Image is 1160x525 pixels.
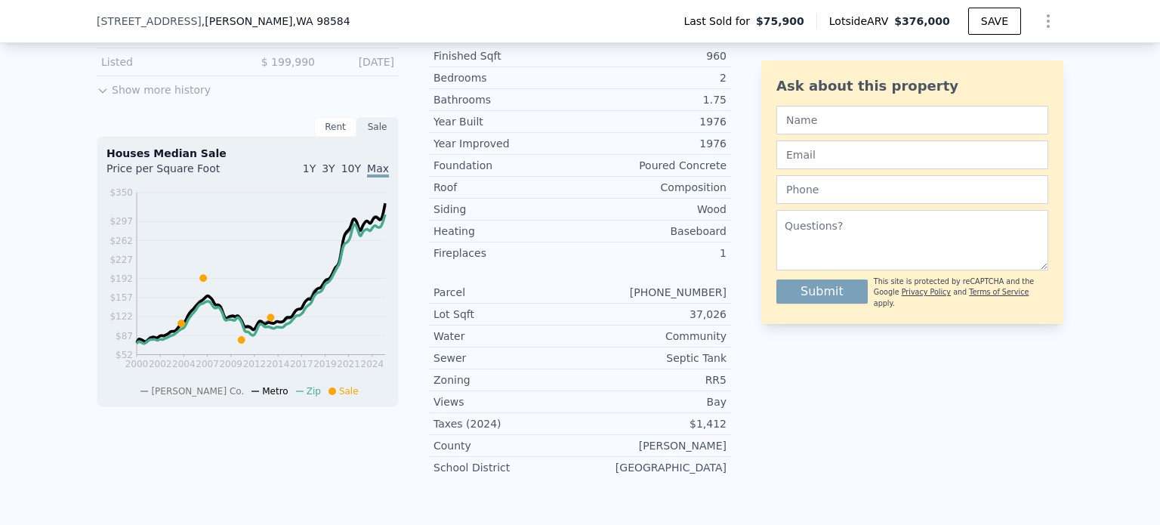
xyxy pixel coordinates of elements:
[433,438,580,453] div: County
[314,117,356,137] div: Rent
[307,386,321,397] span: Zip
[580,136,727,151] div: 1976
[433,224,580,239] div: Heating
[433,202,580,217] div: Siding
[341,162,361,174] span: 10Y
[110,236,133,246] tspan: $262
[776,76,1048,97] div: Ask about this property
[110,187,133,198] tspan: $350
[433,180,580,195] div: Roof
[433,372,580,388] div: Zoning
[433,246,580,261] div: Fireplaces
[219,359,242,369] tspan: 2009
[776,141,1048,169] input: Email
[580,394,727,409] div: Bay
[367,162,389,178] span: Max
[580,246,727,261] div: 1
[293,15,350,27] span: , WA 98584
[243,359,267,369] tspan: 2012
[110,255,133,265] tspan: $227
[580,372,727,388] div: RR5
[101,54,236,69] div: Listed
[968,8,1021,35] button: SAVE
[580,48,727,63] div: 960
[125,359,149,369] tspan: 2000
[580,70,727,85] div: 2
[313,359,337,369] tspan: 2019
[580,158,727,173] div: Poured Concrete
[874,276,1048,309] div: This site is protected by reCAPTCHA and the Google and apply.
[776,279,868,304] button: Submit
[433,416,580,431] div: Taxes (2024)
[433,136,580,151] div: Year Improved
[433,285,580,300] div: Parcel
[262,386,288,397] span: Metro
[580,202,727,217] div: Wood
[303,162,316,174] span: 1Y
[580,438,727,453] div: [PERSON_NAME]
[433,351,580,366] div: Sewer
[433,460,580,475] div: School District
[337,359,360,369] tspan: 2021
[433,307,580,322] div: Lot Sqft
[97,14,202,29] span: [STREET_ADDRESS]
[1033,6,1063,36] button: Show Options
[356,117,399,137] div: Sale
[110,273,133,284] tspan: $192
[580,460,727,475] div: [GEOGRAPHIC_DATA]
[433,329,580,344] div: Water
[149,359,172,369] tspan: 2002
[106,161,248,185] div: Price per Square Foot
[580,180,727,195] div: Composition
[261,56,315,68] span: $ 199,990
[902,288,951,296] a: Privacy Policy
[580,224,727,239] div: Baseboard
[894,15,950,27] span: $376,000
[361,359,384,369] tspan: 2024
[110,292,133,303] tspan: $157
[580,307,727,322] div: 37,026
[172,359,196,369] tspan: 2004
[110,311,133,322] tspan: $122
[110,216,133,227] tspan: $297
[116,331,133,341] tspan: $87
[580,351,727,366] div: Septic Tank
[202,14,350,29] span: , [PERSON_NAME]
[433,48,580,63] div: Finished Sqft
[433,158,580,173] div: Foundation
[776,175,1048,204] input: Phone
[267,359,290,369] tspan: 2014
[580,416,727,431] div: $1,412
[580,92,727,107] div: 1.75
[290,359,313,369] tspan: 2017
[327,54,394,69] div: [DATE]
[433,70,580,85] div: Bedrooms
[433,92,580,107] div: Bathrooms
[196,359,219,369] tspan: 2007
[683,14,756,29] span: Last Sold for
[433,394,580,409] div: Views
[580,329,727,344] div: Community
[829,14,894,29] span: Lotside ARV
[756,14,804,29] span: $75,900
[580,114,727,129] div: 1976
[106,146,389,161] div: Houses Median Sale
[433,114,580,129] div: Year Built
[776,106,1048,134] input: Name
[969,288,1029,296] a: Terms of Service
[322,162,335,174] span: 3Y
[339,386,359,397] span: Sale
[580,285,727,300] div: [PHONE_NUMBER]
[97,76,211,97] button: Show more history
[116,350,133,360] tspan: $52
[151,386,244,397] span: [PERSON_NAME] Co.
